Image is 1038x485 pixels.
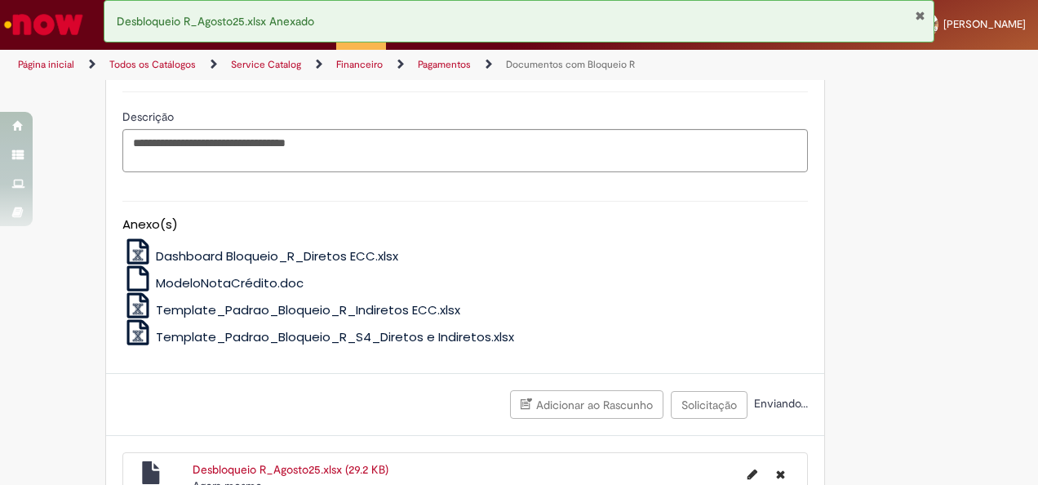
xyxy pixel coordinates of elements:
[418,58,471,71] a: Pagamentos
[122,247,399,265] a: Dashboard Bloqueio_R_Diretos ECC.xlsx
[122,274,304,291] a: ModeloNotaCrédito.doc
[12,50,680,80] ul: Trilhas de página
[751,396,808,411] span: Enviando...
[156,301,460,318] span: Template_Padrao_Bloqueio_R_Indiretos ECC.xlsx
[156,328,514,345] span: Template_Padrao_Bloqueio_R_S4_Diretos e Indiretos.xlsx
[156,247,398,265] span: Dashboard Bloqueio_R_Diretos ECC.xlsx
[336,58,383,71] a: Financeiro
[122,109,177,124] span: Descrição
[109,58,196,71] a: Todos os Catálogos
[193,462,388,477] a: Desbloqueio R_Agosto25.xlsx (29.2 KB)
[506,58,635,71] a: Documentos com Bloqueio R
[117,14,314,29] span: Desbloqueio R_Agosto25.xlsx Anexado
[231,58,301,71] a: Service Catalog
[122,301,461,318] a: Template_Padrao_Bloqueio_R_Indiretos ECC.xlsx
[943,17,1026,31] span: [PERSON_NAME]
[122,218,808,232] h5: Anexo(s)
[915,9,925,22] button: Fechar Notificação
[156,274,304,291] span: ModeloNotaCrédito.doc
[122,328,515,345] a: Template_Padrao_Bloqueio_R_S4_Diretos e Indiretos.xlsx
[2,8,86,41] img: ServiceNow
[122,129,808,172] textarea: Descrição
[18,58,74,71] a: Página inicial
